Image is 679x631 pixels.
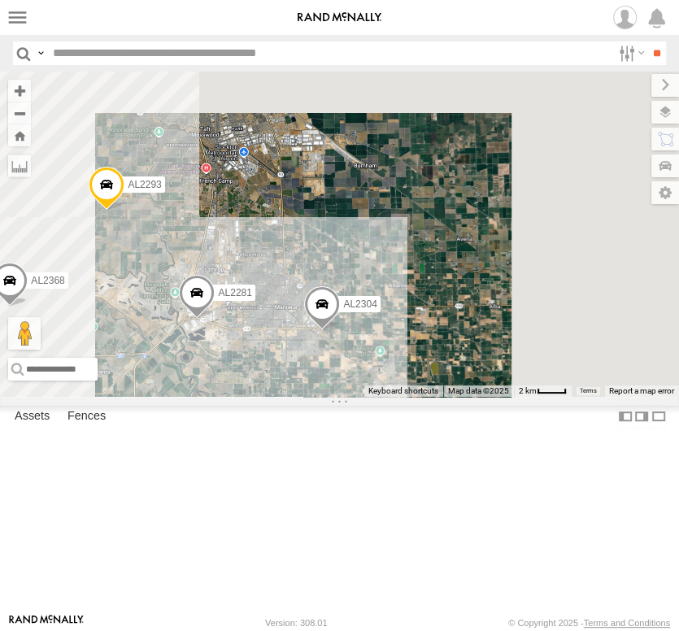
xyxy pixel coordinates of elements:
[265,618,327,628] div: Version: 308.01
[9,615,84,631] a: Visit our Website
[368,385,438,397] button: Keyboard shortcuts
[612,41,647,65] label: Search Filter Options
[31,275,64,286] span: AL2368
[59,406,114,429] label: Fences
[651,181,679,204] label: Map Settings
[519,386,537,395] span: 2 km
[8,80,31,102] button: Zoom in
[8,317,41,350] button: Drag Pegman onto the map to open Street View
[617,405,633,429] label: Dock Summary Table to the Left
[8,154,31,177] label: Measure
[514,385,572,397] button: Map Scale: 2 km per 33 pixels
[8,102,31,124] button: Zoom out
[448,386,509,395] span: Map data ©2025
[8,124,31,146] button: Zoom Home
[609,386,674,395] a: Report a map error
[7,406,58,429] label: Assets
[508,618,670,628] div: © Copyright 2025 -
[584,618,670,628] a: Terms and Conditions
[218,286,251,298] span: AL2281
[580,387,597,394] a: Terms (opens in new tab)
[651,405,667,429] label: Hide Summary Table
[298,12,382,24] img: rand-logo.svg
[34,41,47,65] label: Search Query
[128,179,161,190] span: AL2293
[633,405,650,429] label: Dock Summary Table to the Right
[343,298,376,310] span: AL2304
